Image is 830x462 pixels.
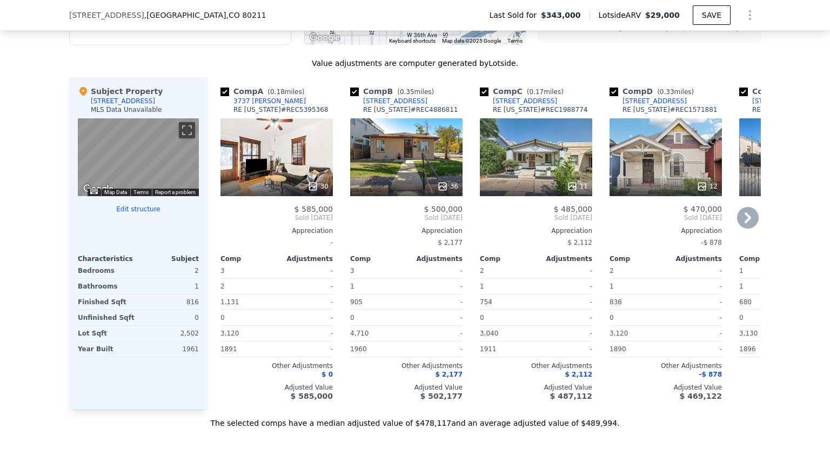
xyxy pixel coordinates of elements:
[480,97,557,105] a: [STREET_ADDRESS]
[78,326,136,341] div: Lot Sqft
[567,181,588,192] div: 11
[599,10,645,21] span: Lotside ARV
[78,205,199,213] button: Edit structure
[279,294,333,310] div: -
[233,97,306,105] div: 3737 [PERSON_NAME]
[409,342,463,357] div: -
[739,267,744,274] span: 1
[363,97,427,105] div: [STREET_ADDRESS]
[610,213,722,222] span: Sold [DATE]
[220,97,306,105] a: 3737 [PERSON_NAME]
[480,383,592,392] div: Adjusted Value
[699,371,722,378] span: -$ 878
[622,97,687,105] div: [STREET_ADDRESS]
[588,25,604,32] text: 80211
[279,263,333,278] div: -
[567,239,592,246] span: $ 2,112
[220,255,277,263] div: Comp
[409,326,463,341] div: -
[480,342,534,357] div: 1911
[220,86,309,97] div: Comp A
[480,267,484,274] span: 2
[78,86,163,97] div: Subject Property
[400,88,414,96] span: 0.35
[220,342,275,357] div: 1891
[140,294,199,310] div: 816
[684,205,722,213] span: $ 470,000
[480,226,592,235] div: Appreciation
[220,361,333,370] div: Other Adjustments
[610,298,622,306] span: 836
[69,409,761,428] div: The selected comps have a median adjusted value of $478,117 and an average adjusted value of $489...
[668,294,722,310] div: -
[438,239,463,246] span: $ 2,177
[350,226,463,235] div: Appreciation
[480,279,534,294] div: 1
[668,342,722,357] div: -
[270,88,285,96] span: 0.18
[350,97,427,105] a: [STREET_ADDRESS]
[739,298,752,306] span: 680
[350,213,463,222] span: Sold [DATE]
[350,383,463,392] div: Adjusted Value
[480,255,536,263] div: Comp
[437,181,458,192] div: 36
[697,181,718,192] div: 12
[226,11,266,19] span: , CO 80211
[140,279,199,294] div: 1
[523,88,568,96] span: ( miles)
[645,11,680,19] span: $29,000
[140,342,199,357] div: 1961
[409,294,463,310] div: -
[692,25,740,32] text: Unselected Comp
[610,361,722,370] div: Other Adjustments
[480,314,484,322] span: 0
[480,213,592,222] span: Sold [DATE]
[739,279,793,294] div: 1
[538,263,592,278] div: -
[701,239,722,246] span: -$ 878
[538,294,592,310] div: -
[424,205,463,213] span: $ 500,000
[279,342,333,357] div: -
[140,310,199,325] div: 0
[610,267,614,274] span: 2
[350,361,463,370] div: Other Adjustments
[653,88,698,96] span: ( miles)
[420,392,463,400] span: $ 502,177
[480,86,568,97] div: Comp C
[660,88,674,96] span: 0.33
[78,279,136,294] div: Bathrooms
[493,97,557,105] div: [STREET_ADDRESS]
[393,88,438,96] span: ( miles)
[350,342,404,357] div: 1960
[69,10,144,21] span: [STREET_ADDRESS]
[668,279,722,294] div: -
[350,86,438,97] div: Comp B
[279,310,333,325] div: -
[610,279,664,294] div: 1
[263,88,309,96] span: ( miles)
[307,31,343,45] a: Open this area in Google Maps (opens a new window)
[550,392,592,400] span: $ 487,112
[78,255,138,263] div: Characteristics
[610,86,698,97] div: Comp D
[350,330,369,337] span: 4,710
[693,5,731,25] button: SAVE
[155,189,196,195] a: Report a problem
[91,105,162,114] div: MLS Data Unavailable
[322,371,333,378] span: $ 0
[78,263,136,278] div: Bedrooms
[739,97,816,105] a: [STREET_ADDRESS]
[220,226,333,235] div: Appreciation
[436,371,463,378] span: $ 2,177
[350,314,354,322] span: 0
[739,342,793,357] div: 1896
[666,255,722,263] div: Adjustments
[140,263,199,278] div: 2
[140,326,199,341] div: 2,502
[277,255,333,263] div: Adjustments
[363,105,458,114] div: RE [US_STATE] # REC4886811
[233,105,329,114] div: RE [US_STATE] # REC5395368
[78,294,136,310] div: Finished Sqft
